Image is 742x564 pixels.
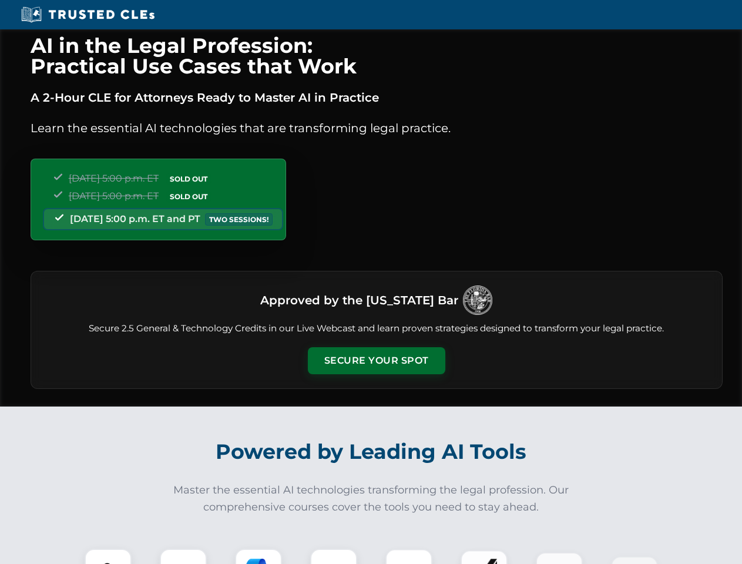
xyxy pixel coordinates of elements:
p: Secure 2.5 General & Technology Credits in our Live Webcast and learn proven strategies designed ... [45,322,708,335]
span: SOLD OUT [166,173,211,185]
h3: Approved by the [US_STATE] Bar [260,290,458,311]
p: Master the essential AI technologies transforming the legal profession. Our comprehensive courses... [166,482,577,516]
img: Logo [463,286,492,315]
span: [DATE] 5:00 p.m. ET [69,190,159,202]
h1: AI in the Legal Profession: Practical Use Cases that Work [31,35,723,76]
p: A 2-Hour CLE for Attorneys Ready to Master AI in Practice [31,88,723,107]
h2: Powered by Leading AI Tools [46,431,697,472]
img: Trusted CLEs [18,6,158,23]
span: SOLD OUT [166,190,211,203]
span: [DATE] 5:00 p.m. ET [69,173,159,184]
p: Learn the essential AI technologies that are transforming legal practice. [31,119,723,137]
button: Secure Your Spot [308,347,445,374]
